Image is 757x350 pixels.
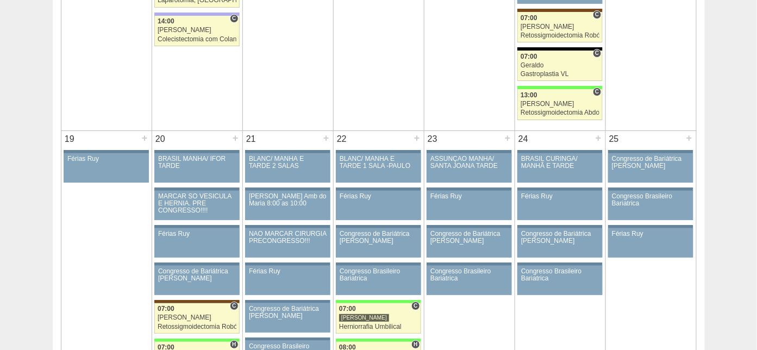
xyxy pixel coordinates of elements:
[608,228,693,258] a: Férias Ruy
[154,187,239,191] div: Key: Aviso
[517,51,602,81] a: C 07:00 Geraldo Gastroplastia VL
[517,262,602,266] div: Key: Aviso
[336,303,421,334] a: C 07:00 [PERSON_NAME] Herniorrafia Umbilical
[249,268,327,275] div: Férias Ruy
[158,36,236,43] div: Colecistectomia com Colangiografia VL
[230,340,238,349] span: Hospital
[424,131,441,147] div: 23
[517,47,602,51] div: Key: Blanc
[158,323,236,330] div: Retossigmoidectomia Robótica
[322,131,331,145] div: +
[336,153,421,183] a: BLANC/ MANHÃ E TARDE 1 SALA -PAULO
[521,101,599,108] div: [PERSON_NAME]
[245,153,330,183] a: BLANC/ MANHÃ E TARDE 2 SALAS
[336,266,421,295] a: Congresso Brasileiro Bariatrica
[521,193,599,200] div: Férias Ruy
[336,191,421,220] a: Férias Ruy
[336,228,421,258] a: Congresso de Bariátrica [PERSON_NAME]
[245,303,330,333] a: Congresso de Bariátrica [PERSON_NAME]
[411,302,420,310] span: Consultório
[336,225,421,228] div: Key: Aviso
[521,230,599,245] div: Congresso de Bariátrica [PERSON_NAME]
[339,305,356,312] span: 07:00
[245,266,330,295] a: Férias Ruy
[245,150,330,153] div: Key: Aviso
[612,193,690,207] div: Congresso Brasileiro Bariatrica
[158,17,174,25] span: 14:00
[339,323,418,330] div: Herniorrafia Umbilical
[517,86,602,89] div: Key: Brasil
[521,155,599,170] div: BRASIL CURINGA/ MANHÃ E TARDE
[154,225,239,228] div: Key: Aviso
[517,187,602,191] div: Key: Aviso
[517,12,602,42] a: C 07:00 [PERSON_NAME] Retossigmoidectomia Robótica
[61,131,78,147] div: 19
[154,228,239,258] a: Férias Ruy
[154,16,239,46] a: C 14:00 [PERSON_NAME] Colecistectomia com Colangiografia VL
[158,314,236,321] div: [PERSON_NAME]
[245,262,330,266] div: Key: Aviso
[427,266,511,295] a: Congresso Brasileiro Bariatrica
[427,153,511,183] a: ASSUNÇÃO MANHÃ/ SANTA JOANA TARDE
[411,340,420,349] span: Hospital
[154,303,239,334] a: C 07:00 [PERSON_NAME] Retossigmoidectomia Robótica
[336,150,421,153] div: Key: Aviso
[245,300,330,303] div: Key: Aviso
[521,32,599,39] div: Retossigmoidectomia Robótica
[521,14,537,22] span: 07:00
[158,193,236,215] div: MARCAR SÓ VESICULA E HERNIA. PRE CONGRESSO!!!!
[593,49,601,58] span: Consultório
[154,300,239,303] div: Key: Santa Joana
[154,191,239,220] a: MARCAR SÓ VESICULA E HERNIA. PRE CONGRESSO!!!!
[521,91,537,99] span: 13:00
[517,150,602,153] div: Key: Aviso
[608,150,693,153] div: Key: Aviso
[245,225,330,228] div: Key: Aviso
[593,87,601,96] span: Consultório
[340,268,417,282] div: Congresso Brasileiro Bariatrica
[231,131,240,145] div: +
[521,71,599,78] div: Gastroplastia VL
[430,230,508,245] div: Congresso de Bariátrica [PERSON_NAME]
[64,153,148,183] a: Férias Ruy
[517,9,602,12] div: Key: Santa Joana
[517,153,602,183] a: BRASIL CURINGA/ MANHÃ E TARDE
[517,228,602,258] a: Congresso de Bariátrica [PERSON_NAME]
[154,266,239,295] a: Congresso de Bariátrica [PERSON_NAME]
[152,131,169,147] div: 20
[154,153,239,183] a: BRASIL MANHÃ/ IFOR TARDE
[336,339,421,342] div: Key: Brasil
[685,131,694,145] div: +
[503,131,512,145] div: +
[521,53,537,60] span: 07:00
[612,155,690,170] div: Congresso de Bariátrica [PERSON_NAME]
[336,262,421,266] div: Key: Aviso
[230,14,238,23] span: Consultório
[427,150,511,153] div: Key: Aviso
[158,230,236,237] div: Férias Ruy
[517,266,602,295] a: Congresso Brasileiro Bariatrica
[336,300,421,303] div: Key: Brasil
[517,89,602,120] a: C 13:00 [PERSON_NAME] Retossigmoidectomia Abdominal
[521,109,599,116] div: Retossigmoidectomia Abdominal
[249,193,327,207] div: [PERSON_NAME] Amb do Maria 8:00 as 10:00
[427,187,511,191] div: Key: Aviso
[140,131,149,145] div: +
[427,225,511,228] div: Key: Aviso
[340,193,417,200] div: Férias Ruy
[521,62,599,69] div: Geraldo
[521,23,599,30] div: [PERSON_NAME]
[608,225,693,228] div: Key: Aviso
[517,191,602,220] a: Férias Ruy
[243,131,260,147] div: 21
[154,150,239,153] div: Key: Aviso
[412,131,422,145] div: +
[245,337,330,341] div: Key: Aviso
[427,191,511,220] a: Férias Ruy
[339,314,389,322] div: [PERSON_NAME]
[593,10,601,19] span: Consultório
[340,230,417,245] div: Congresso de Bariátrica [PERSON_NAME]
[334,131,351,147] div: 22
[594,131,603,145] div: +
[430,193,508,200] div: Férias Ruy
